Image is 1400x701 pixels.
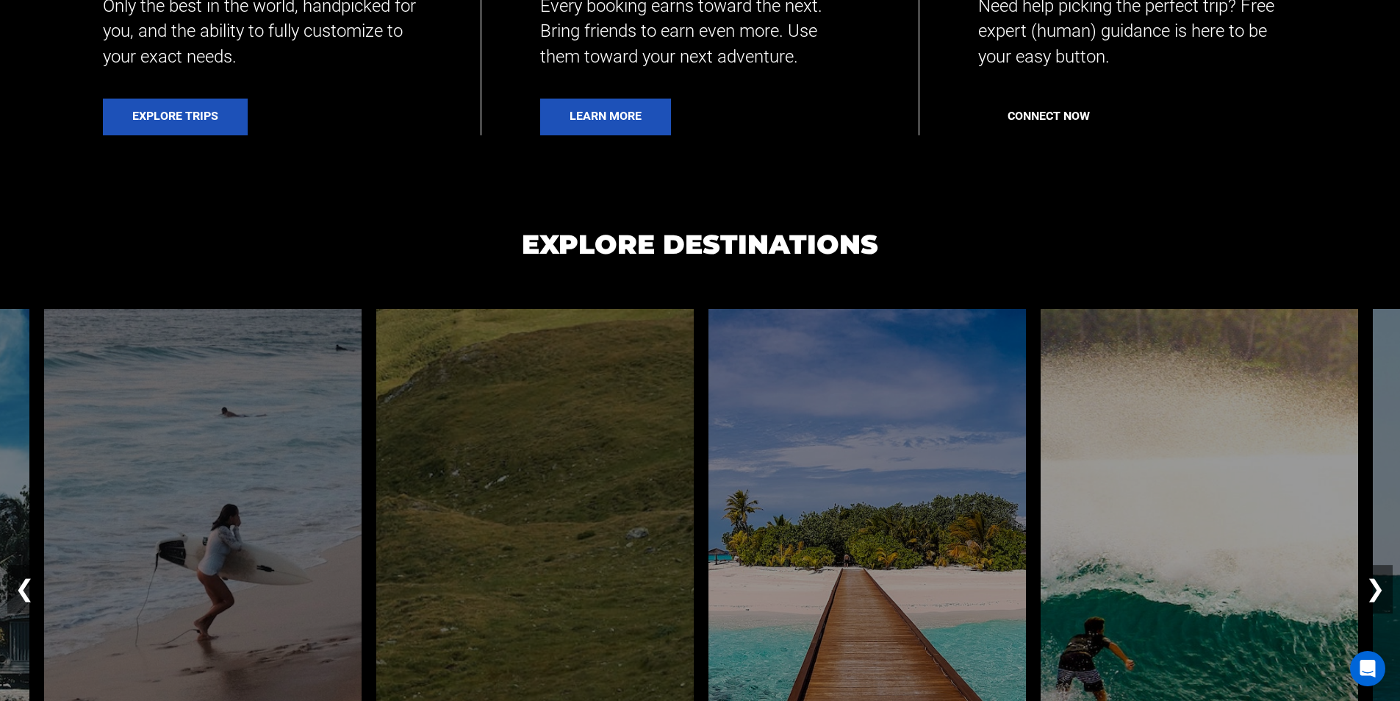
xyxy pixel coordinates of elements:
a: Learn More [540,99,671,135]
a: Connect Now [978,99,1119,135]
button: ❮ [7,565,42,613]
div: Open Intercom Messenger [1350,651,1385,686]
a: Explore Trips [103,99,248,135]
button: ❯ [1358,565,1393,613]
